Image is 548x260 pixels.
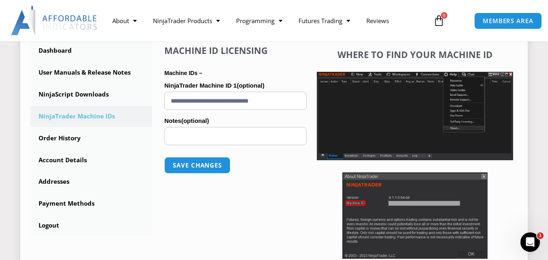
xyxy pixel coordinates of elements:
[228,11,290,30] a: Programming
[421,9,457,32] a: 0
[30,40,152,61] a: Dashboard
[30,128,152,149] a: Order History
[30,40,152,236] nav: Account pages
[104,11,145,30] a: About
[30,84,152,105] a: NinjaScript Downloads
[30,62,152,83] a: User Manuals & Release Notes
[164,70,202,76] strong: Machine IDs –
[181,117,209,124] span: (optional)
[104,11,428,30] nav: Menu
[474,13,542,29] a: MEMBERS AREA
[30,215,152,236] a: Logout
[441,12,447,19] span: 0
[290,11,358,30] a: Futures Trading
[164,115,307,127] label: Notes
[30,106,152,127] a: NinjaTrader Machine IDs
[11,6,98,35] img: LogoAI | Affordable Indicators – NinjaTrader
[145,11,228,30] a: NinjaTrader Products
[342,172,488,259] img: Screenshot 2025-01-17 114931 | Affordable Indicators – NinjaTrader
[317,49,513,60] h4: Where to find your Machine ID
[483,18,533,24] span: MEMBERS AREA
[520,232,540,252] iframe: Intercom live chat
[358,11,397,30] a: Reviews
[537,232,544,239] span: 1
[164,80,307,92] label: NinjaTrader Machine ID 1
[164,45,307,56] h4: Machine ID Licensing
[30,193,152,214] a: Payment Methods
[164,157,230,174] button: Save changes
[30,150,152,171] a: Account Details
[237,82,264,89] span: (optional)
[317,72,513,160] img: Screenshot 2025-01-17 1155544 | Affordable Indicators – NinjaTrader
[30,171,152,192] a: Addresses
